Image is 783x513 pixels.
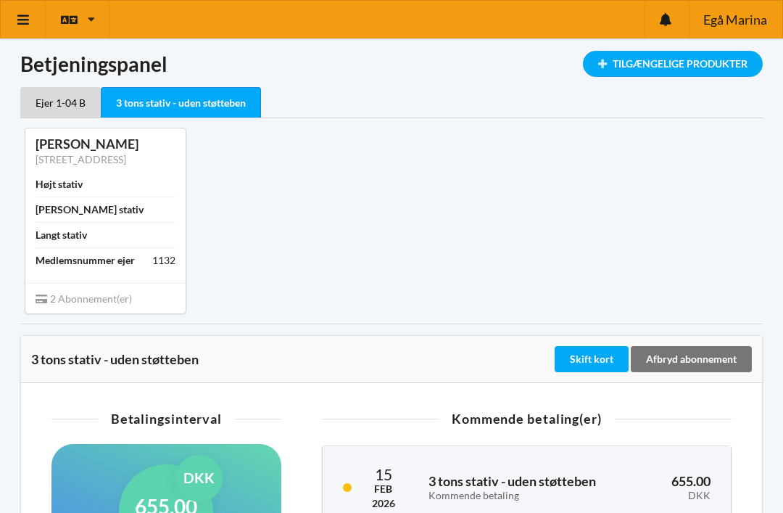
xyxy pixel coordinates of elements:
div: Kommende betaling [428,490,623,502]
div: Langt stativ [36,228,87,242]
h3: 655.00 [644,473,710,502]
div: DKK [644,490,710,502]
h3: 3 tons stativ - uden støtteben [428,473,623,502]
div: 2026 [372,496,395,511]
div: 15 [372,467,395,482]
span: 2 Abonnement(er) [36,292,132,305]
div: Afbryd abonnement [631,346,752,372]
div: Tilgængelige Produkter [583,51,763,77]
div: 3 tons stativ - uden støtteben [31,352,552,366]
a: [STREET_ADDRESS] [36,153,126,165]
span: Egå Marina [703,13,767,26]
h1: Betjeningspanel [20,51,763,77]
div: 1132 [152,253,175,268]
div: Betalingsinterval [51,412,281,425]
div: [PERSON_NAME] stativ [36,202,144,217]
div: Højt stativ [36,177,83,192]
div: Ejer 1-04 B [20,87,101,118]
div: DKK [175,455,223,502]
div: Feb [372,482,395,496]
div: Medlemsnummer ejer [36,253,135,268]
div: 3 tons stativ - uden støtteben [101,87,261,118]
div: Kommende betaling(er) [322,412,732,425]
div: [PERSON_NAME] [36,136,175,152]
div: Skift kort [555,346,629,372]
